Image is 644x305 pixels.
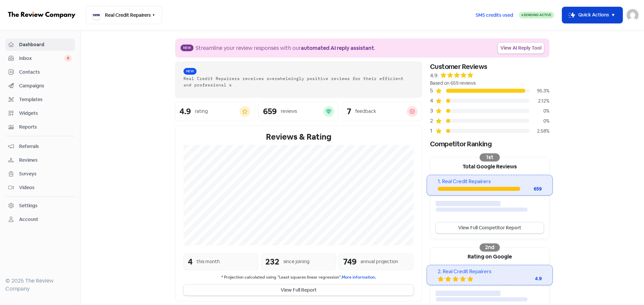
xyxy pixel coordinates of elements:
button: Real Credit Repairers [86,6,162,24]
div: 1 [430,127,435,135]
a: 659reviews [259,102,338,121]
span: SMS credits used [476,12,513,19]
div: 1. Real Credit Repairers [438,178,541,185]
a: SMS credits used [470,11,519,18]
a: Dashboard [5,39,75,51]
div: Based on 659 reviews [430,80,549,87]
img: User [627,9,639,21]
a: View Full Competitor Report [436,222,544,233]
div: 2.58% [529,128,549,135]
a: 7feedback [342,102,422,121]
a: Account [5,213,75,226]
span: Reviews [19,157,72,164]
span: Sending Active [524,13,551,17]
div: Settings [19,202,38,209]
div: 4.9 [430,72,437,80]
span: New [183,68,197,75]
span: Videos [19,184,72,191]
span: Widgets [19,110,72,117]
div: rating [195,108,208,115]
span: 0 [64,55,72,62]
div: annual projection [361,258,398,265]
div: this month [197,258,220,265]
div: 2 [430,117,435,125]
span: Referrals [19,143,72,150]
a: Videos [5,181,75,194]
div: 7 [347,107,351,116]
div: 4.9 [515,275,542,282]
div: 2. Real Credit Repairers [438,268,541,276]
a: 4.9rating [175,102,255,121]
a: Contacts [5,66,75,78]
div: Total Google Reviews [430,157,549,175]
div: since joining [283,258,310,265]
div: Reviews & Rating [183,131,414,143]
a: View AI Reply Tool [498,43,544,54]
a: Campaigns [5,80,75,92]
button: View Full Report [183,285,414,296]
div: 5 [430,87,435,95]
div: reviews [281,108,297,115]
div: 2.12% [529,97,549,104]
div: 232 [265,256,279,268]
span: Templates [19,96,72,103]
div: © 2025 The Review Company [5,277,75,293]
a: Inbox 0 [5,52,75,65]
div: 2nd [480,243,500,251]
span: Surveys [19,170,72,177]
div: 4.9 [179,107,191,116]
div: 0% [529,107,549,115]
div: 3 [430,107,435,115]
div: Real Credit Repairers receives overwhelmingly positive reviews for their efficient and profession... [183,75,414,88]
div: Streamline your review responses with our . [196,44,375,52]
small: * Projection calculated using "Least squares linear regression". [183,274,414,281]
div: 1st [480,153,500,161]
div: Rating on Google [430,247,549,265]
div: 0% [529,118,549,125]
span: Inbox [19,55,64,62]
a: Reviews [5,154,75,166]
a: Reports [5,121,75,133]
span: Reports [19,124,72,131]
a: Referrals [5,140,75,153]
a: Templates [5,93,75,106]
div: 4 [188,256,193,268]
b: automated AI reply assistant [301,45,374,52]
div: 659 [263,107,277,116]
a: Settings [5,200,75,212]
div: Competitor Ranking [430,139,549,149]
div: Account [19,216,38,223]
span: Campaigns [19,82,72,89]
div: 659 [520,185,542,193]
a: Surveys [5,168,75,180]
a: Sending Active [519,11,554,19]
a: More information. [342,275,376,280]
div: 95.3% [529,87,549,94]
button: Quick Actions [562,7,623,23]
a: Widgets [5,107,75,120]
span: Contacts [19,69,72,76]
div: Customer Reviews [430,62,549,72]
div: feedback [355,108,376,115]
div: 749 [343,256,357,268]
span: Dashboard [19,41,72,48]
div: 4 [430,97,435,105]
span: New [180,45,194,51]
